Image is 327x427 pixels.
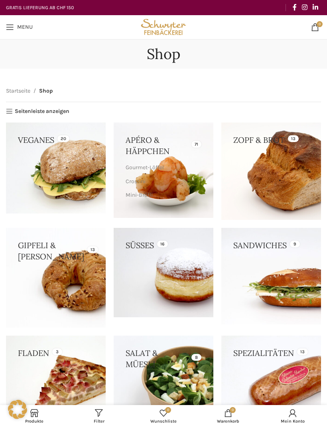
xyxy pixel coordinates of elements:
[17,24,33,30] span: Menu
[6,87,53,95] nav: Breadcrumb
[290,1,299,14] a: Facebook social link
[260,407,325,425] a: Mein Konto
[139,15,188,39] img: Bäckerei Schwyter
[126,161,199,174] a: Gourmet-Löffel
[126,175,199,188] a: Crostini
[6,5,74,10] strong: GRATIS LIEFERUNG AB CHF 150
[264,419,321,424] span: Mein Konto
[299,1,310,14] a: Instagram social link
[310,1,321,14] a: Linkedin social link
[200,419,256,424] span: Warenkorb
[196,407,260,425] a: 0 Warenkorb
[126,202,199,215] a: XXL
[165,407,171,413] span: 0
[131,407,196,425] div: Meine Wunschliste
[317,21,323,27] span: 0
[196,407,260,425] div: My cart
[6,108,69,115] a: Seitenleiste anzeigen
[135,419,192,424] span: Wunschliste
[230,407,236,413] span: 0
[71,419,127,424] span: Filter
[6,87,30,95] a: Startseite
[2,19,37,35] a: Open mobile menu
[147,45,180,63] h1: Shop
[39,87,53,95] span: Shop
[67,407,131,425] a: Filter
[126,188,199,202] a: Mini-Brötli
[139,23,188,30] a: Site logo
[307,19,323,35] a: 0
[131,407,196,425] a: 0 Wunschliste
